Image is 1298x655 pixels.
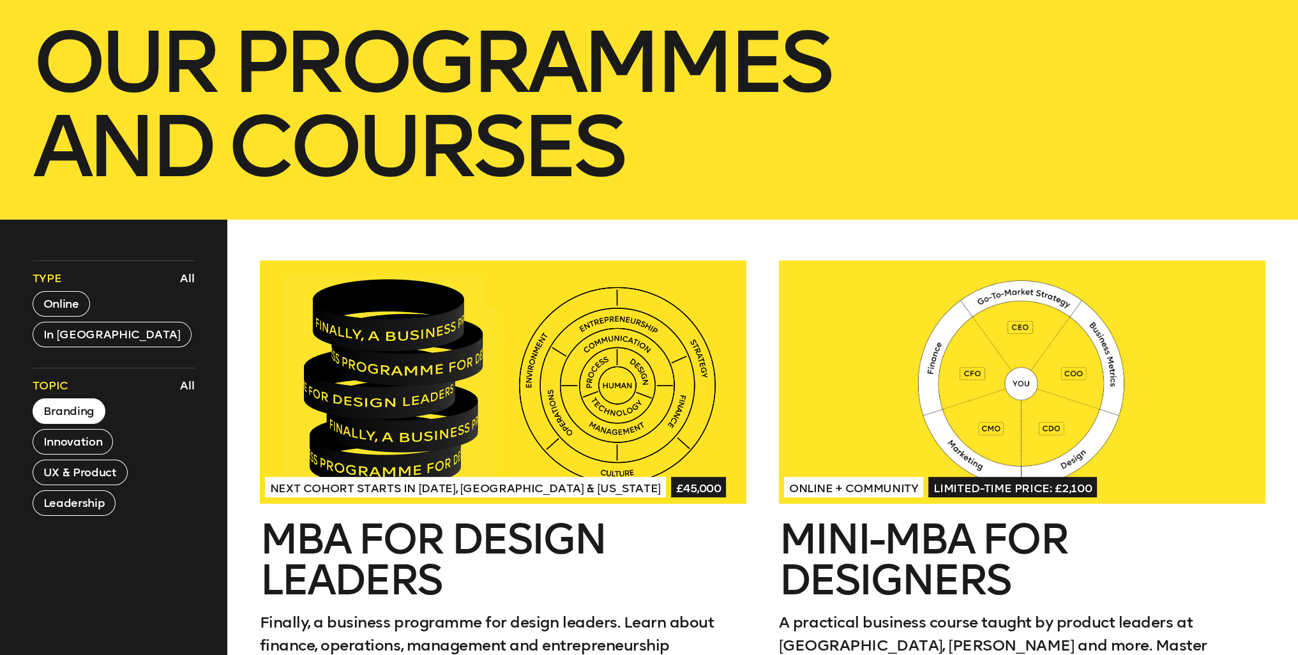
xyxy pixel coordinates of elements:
span: £45,000 [671,477,727,497]
button: Leadership [33,490,116,516]
span: Next Cohort Starts in [DATE], [GEOGRAPHIC_DATA] & [US_STATE] [265,477,666,497]
button: Online [33,291,90,317]
h2: Mini-MBA for Designers [779,519,1265,601]
button: Branding [33,398,105,424]
h2: MBA for Design Leaders [260,519,746,601]
span: Type [33,271,62,286]
button: All [177,267,198,289]
span: Topic [33,378,68,393]
button: UX & Product [33,460,128,485]
h1: our Programmes and courses [33,20,1265,189]
button: All [177,375,198,396]
button: Innovation [33,429,113,455]
span: Online + Community [784,477,924,497]
button: In [GEOGRAPHIC_DATA] [33,322,192,347]
span: Limited-time price: £2,100 [928,477,1097,497]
